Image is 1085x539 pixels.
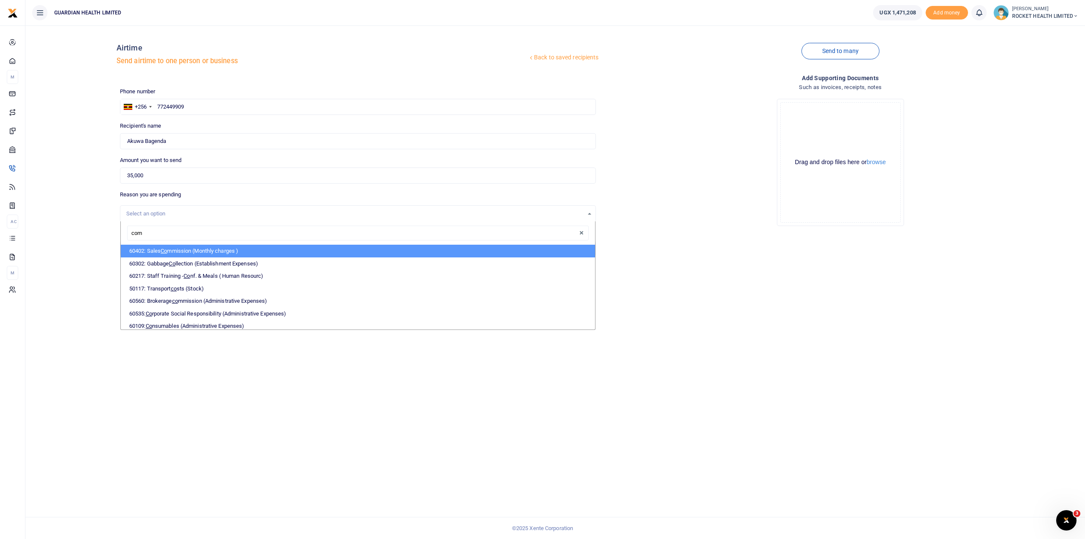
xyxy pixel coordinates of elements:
[528,50,599,65] a: Back to saved recipients
[777,99,904,226] div: File Uploader
[120,87,155,96] label: Phone number
[1012,6,1078,13] small: [PERSON_NAME]
[120,122,161,130] label: Recipient's name
[121,307,595,320] li: 60535: rporate Social Responsibility (Administrative Expenses)
[993,5,1009,20] img: profile-user
[169,260,175,267] span: Co
[993,5,1078,20] a: profile-user [PERSON_NAME] ROCKET HEALTH LIMITED
[121,320,595,332] li: 60109: nsumables (Administrative Expenses)
[146,310,152,317] span: Co
[120,229,183,237] label: Memo for this transaction
[51,9,125,17] span: GUARDIAN HEALTH LIMITED
[603,73,1079,83] h4: Add supporting Documents
[120,156,181,165] label: Amount you want to send
[161,248,167,254] span: Co
[8,9,18,16] a: logo-small logo-large logo-large
[126,209,584,218] div: Select an option
[121,270,595,282] li: 60217: Staff Training - nf. & Meals ( Human Resourc)
[146,323,152,329] span: Co
[8,8,18,18] img: logo-small
[1012,12,1078,20] span: ROCKET HEALTH LIMITED
[121,295,595,307] li: 60560: Brokerage mmission (Administrative Expenses)
[867,159,886,165] button: browse
[1074,510,1080,517] span: 3
[171,285,177,292] span: co
[926,9,968,15] a: Add money
[120,168,596,184] input: UGX
[117,43,528,53] h4: Airtime
[870,5,925,20] li: Wallet ballance
[120,240,596,257] input: Enter extra information
[603,83,1079,92] h4: Such as invoices, receipts, notes
[172,298,178,304] span: co
[7,266,18,280] li: M
[184,273,190,279] span: Co
[117,57,528,65] h5: Send airtime to one person or business
[120,99,154,115] div: Uganda: +256
[7,215,18,229] li: Ac
[873,5,922,20] a: UGX 1,471,208
[879,8,915,17] span: UGX 1,471,208
[801,43,879,59] a: Send to many
[1056,510,1077,531] iframe: Intercom live chat
[120,99,596,115] input: Enter phone number
[781,158,900,166] div: Drag and drop files here or
[121,282,595,295] li: 50117: Transport sts (Stock)
[135,103,147,111] div: +256
[926,6,968,20] span: Add money
[120,133,596,149] input: Loading name...
[926,6,968,20] li: Toup your wallet
[120,190,181,199] label: Reason you are spending
[121,257,595,270] li: 60302: Gabbage llection (Establishment Expenses)
[7,70,18,84] li: M
[121,245,595,257] li: 60402: Sales mmission (Monthly charges )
